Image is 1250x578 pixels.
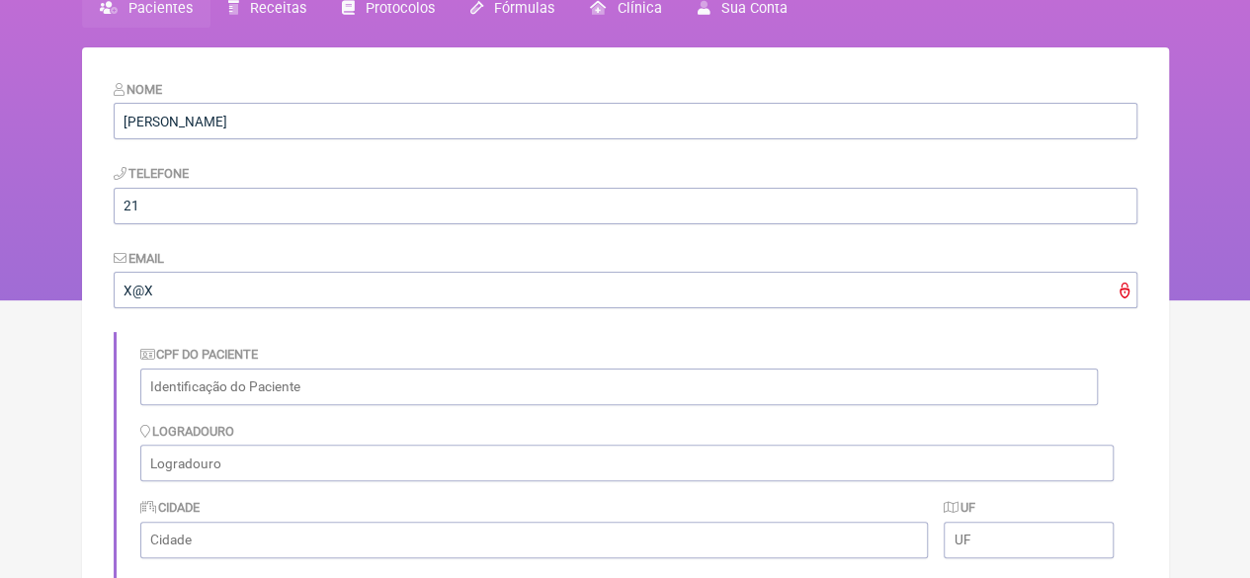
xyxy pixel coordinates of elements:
label: CPF do Paciente [140,347,259,362]
label: Telefone [114,166,190,181]
input: UF [944,522,1113,558]
label: Cidade [140,500,201,515]
label: UF [944,500,975,515]
label: Email [114,251,165,266]
input: 21 9124 2137 [114,188,1137,224]
input: Identificação do Paciente [140,369,1098,405]
input: Nome do Paciente [114,103,1137,139]
label: Nome [114,82,163,97]
input: Logradouro [140,445,1114,481]
label: Logradouro [140,424,235,439]
input: paciente@email.com [114,272,1137,308]
input: Cidade [140,522,929,558]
